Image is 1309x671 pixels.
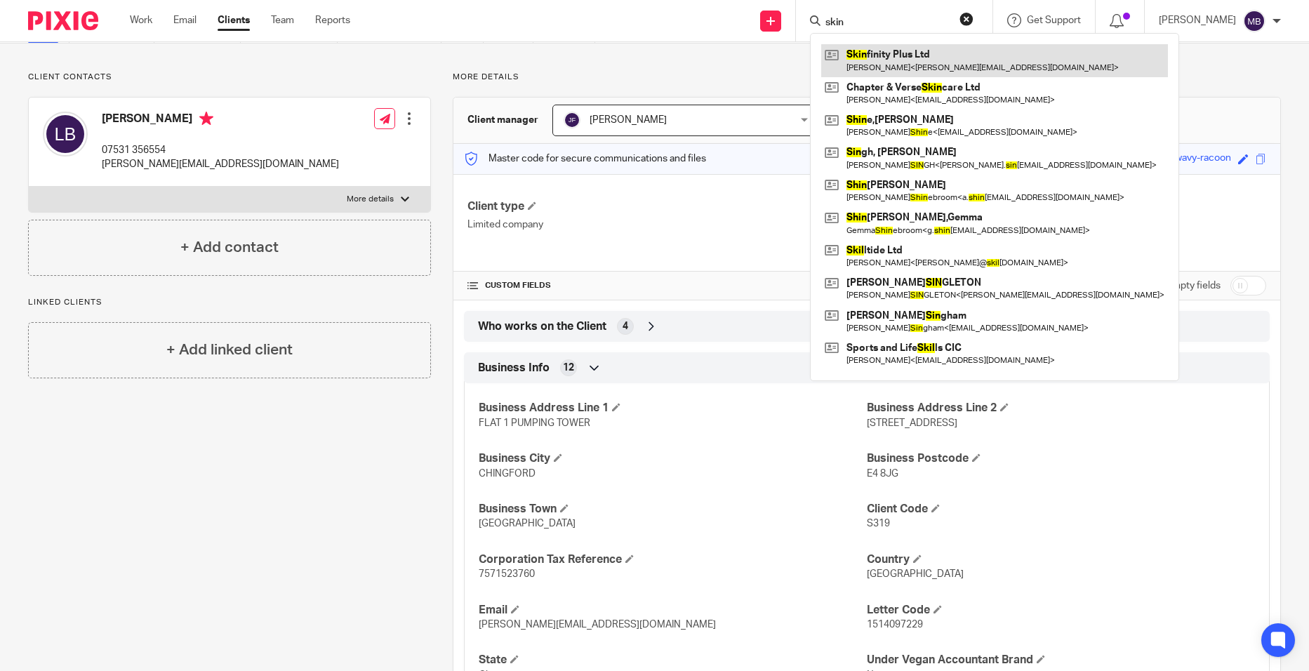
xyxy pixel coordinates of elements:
[467,280,867,291] h4: CUSTOM FIELDS
[464,152,706,166] p: Master code for secure communications and files
[867,418,957,428] span: [STREET_ADDRESS]
[130,13,152,27] a: Work
[467,218,867,232] p: Limited company
[867,451,1255,466] h4: Business Postcode
[867,569,964,579] span: [GEOGRAPHIC_DATA]
[102,112,339,129] h4: [PERSON_NAME]
[347,194,394,205] p: More details
[479,469,536,479] span: CHINGFORD
[867,620,923,630] span: 1514097229
[867,502,1255,517] h4: Client Code
[867,519,890,529] span: S319
[166,339,293,361] h4: + Add linked client
[102,157,339,171] p: [PERSON_NAME][EMAIL_ADDRESS][DOMAIN_NAME]
[467,113,538,127] h3: Client manager
[180,237,279,258] h4: + Add contact
[479,451,867,466] h4: Business City
[867,603,1255,618] h4: Letter Code
[867,469,898,479] span: E4 8JG
[479,502,867,517] h4: Business Town
[564,112,580,128] img: svg%3E
[479,519,576,529] span: [GEOGRAPHIC_DATA]
[824,17,950,29] input: Search
[1159,13,1236,27] p: [PERSON_NAME]
[28,297,431,308] p: Linked clients
[479,552,867,567] h4: Corporation Tax Reference
[867,552,1255,567] h4: Country
[1140,279,1221,293] label: Show empty fields
[1243,10,1265,32] img: svg%3E
[623,319,628,333] span: 4
[959,12,974,26] button: Clear
[479,603,867,618] h4: Email
[199,112,213,126] i: Primary
[867,401,1255,416] h4: Business Address Line 2
[479,401,867,416] h4: Business Address Line 1
[453,72,1281,83] p: More details
[173,13,197,27] a: Email
[478,361,550,376] span: Business Info
[43,112,88,157] img: svg%3E
[102,143,339,157] p: 07531 356554
[479,569,535,579] span: 7571523760
[28,11,98,30] img: Pixie
[315,13,350,27] a: Reports
[867,653,1255,667] h4: Under Vegan Accountant Brand
[479,418,590,428] span: FLAT 1 PUMPING TOWER
[1027,15,1081,25] span: Get Support
[563,361,574,375] span: 12
[467,199,867,214] h4: Client type
[479,620,716,630] span: [PERSON_NAME][EMAIL_ADDRESS][DOMAIN_NAME]
[218,13,250,27] a: Clients
[478,319,606,334] span: Who works on the Client
[479,653,867,667] h4: State
[271,13,294,27] a: Team
[28,72,431,83] p: Client contacts
[590,115,667,125] span: [PERSON_NAME]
